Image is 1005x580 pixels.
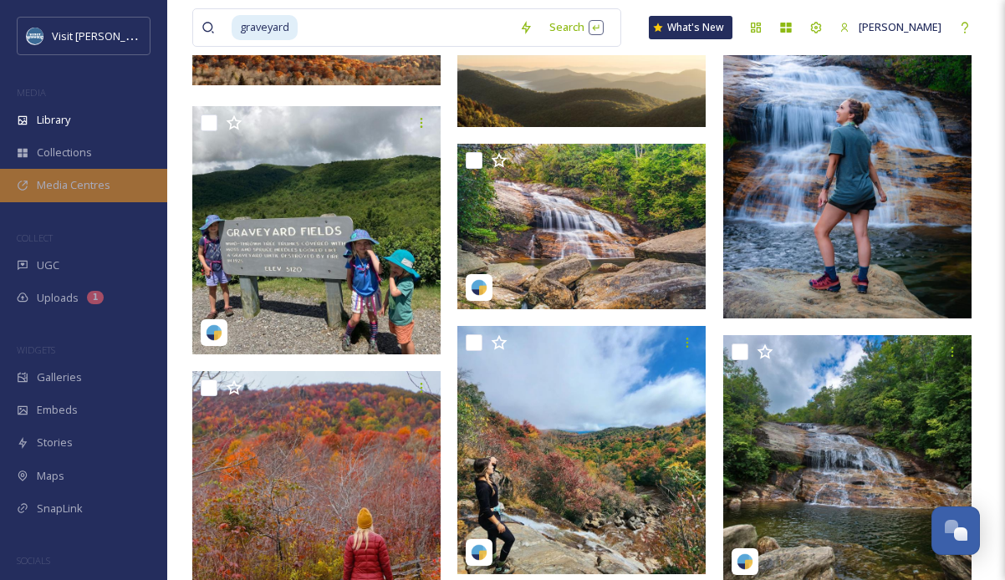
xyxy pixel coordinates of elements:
[232,15,298,39] span: graveyard
[723,8,972,318] img: GraveyardFields2.jpg
[37,177,110,193] span: Media Centres
[206,324,222,341] img: snapsea-logo.png
[931,506,980,555] button: Open Chat
[27,28,43,44] img: images.png
[471,544,487,561] img: snapsea-logo.png
[37,435,73,450] span: Stories
[37,501,83,516] span: SnapLink
[37,369,82,385] span: Galleries
[37,468,64,484] span: Maps
[737,553,753,570] img: snapsea-logo.png
[471,279,487,296] img: snapsea-logo.png
[52,28,158,43] span: Visit [PERSON_NAME]
[87,291,104,304] div: 1
[37,290,79,306] span: Uploads
[831,11,950,43] a: [PERSON_NAME]
[17,231,53,244] span: COLLECT
[457,8,706,128] img: Graveyard Fields Sunrise Pano.jpg
[37,112,70,128] span: Library
[192,106,441,354] img: bee.son_05052025_18148682371057391.jpg
[541,11,612,43] div: Search
[457,326,706,574] img: taylorjae___05052025_17922597908596710.jpg
[37,402,78,418] span: Embeds
[457,144,706,309] img: cambrolane_05052025_1866049308417348438_52794725.jpg
[37,257,59,273] span: UGC
[17,343,55,356] span: WIDGETS
[17,86,46,99] span: MEDIA
[37,145,92,160] span: Collections
[859,19,941,34] span: [PERSON_NAME]
[17,554,50,567] span: SOCIALS
[649,16,732,39] a: What's New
